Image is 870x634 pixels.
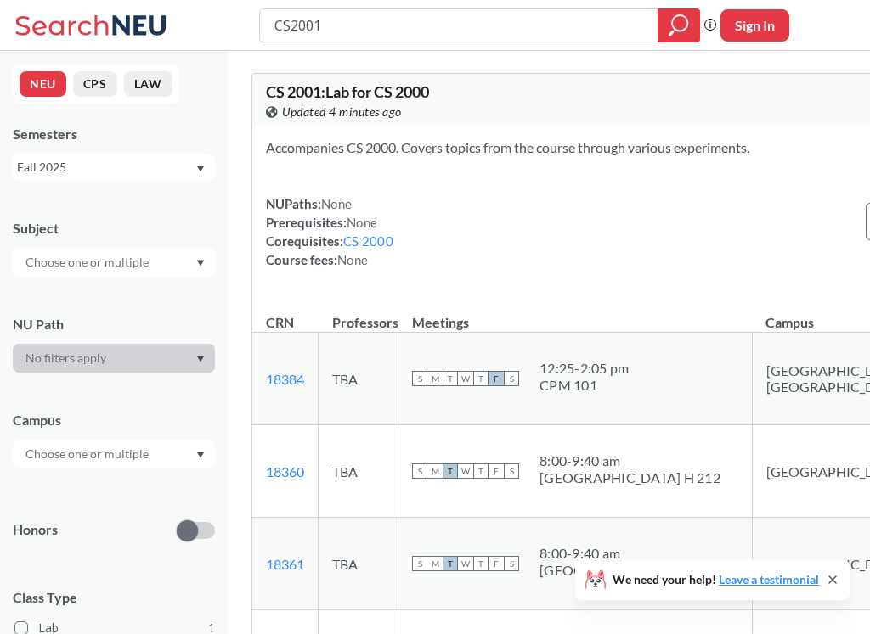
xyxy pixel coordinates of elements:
[266,194,393,269] div: NUPaths: Prerequisites: Corequisites: Course fees:
[443,463,458,479] span: T
[319,518,398,610] td: TBA
[196,166,205,172] svg: Dropdown arrow
[13,154,215,181] div: Fall 2025Dropdown arrow
[282,103,402,121] span: Updated 4 minutes ago
[540,452,720,469] div: 8:00 - 9:40 am
[458,463,473,479] span: W
[427,371,443,386] span: M
[540,545,730,562] div: 8:00 - 9:40 am
[443,556,458,571] span: T
[720,9,789,42] button: Sign In
[489,556,504,571] span: F
[540,469,720,486] div: [GEOGRAPHIC_DATA] H 212
[473,371,489,386] span: T
[196,452,205,458] svg: Dropdown arrow
[412,371,427,386] span: S
[458,371,473,386] span: W
[13,125,215,143] div: Semesters
[13,315,215,334] div: NU Path
[273,11,646,40] input: Class, professor, course number, "phrase"
[266,313,294,332] div: CRN
[13,248,215,277] div: Dropdown arrow
[658,8,700,42] div: magnifying glass
[319,296,398,333] th: Professors
[669,14,689,37] svg: magnifying glass
[412,556,427,571] span: S
[343,233,393,249] a: CS 2000
[473,556,489,571] span: T
[489,371,504,386] span: F
[13,440,215,468] div: Dropdown arrow
[17,158,195,177] div: Fall 2025
[196,260,205,267] svg: Dropdown arrow
[489,463,504,479] span: F
[17,444,160,464] input: Choose one or multiple
[540,360,629,377] div: 12:25 - 2:05 pm
[443,371,458,386] span: T
[540,377,629,394] div: CPM 101
[13,344,215,373] div: Dropdown arrow
[504,371,519,386] span: S
[504,463,519,479] span: S
[540,562,730,579] div: [GEOGRAPHIC_DATA] H 210A
[427,463,443,479] span: M
[412,463,427,479] span: S
[613,574,819,586] span: We need your help!
[13,219,215,238] div: Subject
[319,333,398,425] td: TBA
[13,411,215,429] div: Campus
[13,520,58,540] p: Honors
[73,71,117,97] button: CPS
[347,215,377,230] span: None
[266,371,304,387] a: 18384
[13,588,215,607] span: Class Type
[266,556,304,572] a: 18361
[196,356,205,362] svg: Dropdown arrow
[266,82,429,101] span: CS 2001 : Lab for CS 2000
[17,252,160,272] input: Choose one or multiple
[266,463,304,480] a: 18360
[20,71,66,97] button: NEU
[398,296,753,333] th: Meetings
[473,463,489,479] span: T
[321,196,352,211] span: None
[458,556,473,571] span: W
[337,252,368,267] span: None
[504,556,519,571] span: S
[124,71,172,97] button: LAW
[719,572,819,586] a: Leave a testimonial
[427,556,443,571] span: M
[319,425,398,518] td: TBA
